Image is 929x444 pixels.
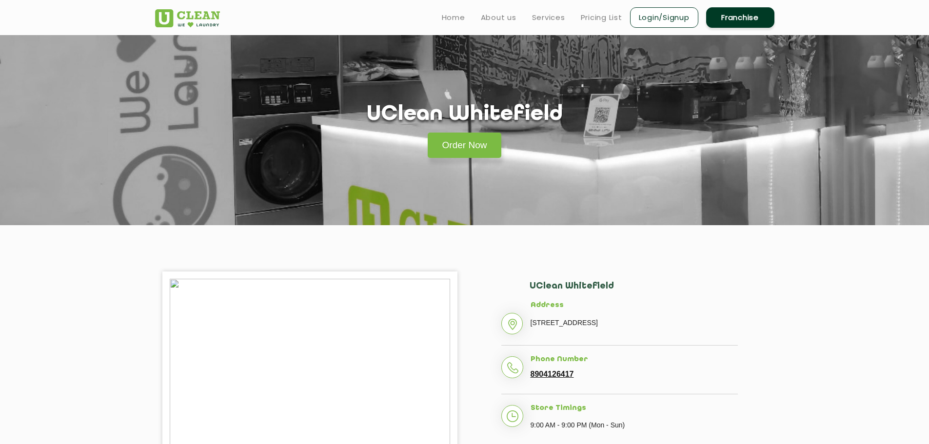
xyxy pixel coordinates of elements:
h1: UClean Whitefield [367,102,563,127]
h2: UClean Whitefield [530,281,738,301]
a: 8904126417 [531,370,574,379]
a: Services [532,12,565,23]
p: [STREET_ADDRESS] [531,315,738,330]
a: Login/Signup [630,7,698,28]
a: Franchise [706,7,774,28]
a: About us [481,12,516,23]
h5: Store Timings [531,404,738,413]
h5: Phone Number [531,355,738,364]
a: Home [442,12,465,23]
h5: Address [531,301,738,310]
a: Order Now [428,133,502,158]
img: UClean Laundry and Dry Cleaning [155,9,220,27]
a: Pricing List [581,12,622,23]
p: 9:00 AM - 9:00 PM (Mon - Sun) [531,418,738,432]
